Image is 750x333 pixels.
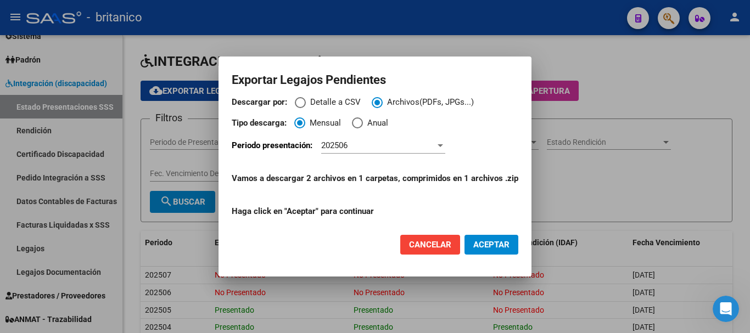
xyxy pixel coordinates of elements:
span: Detalle a CSV [306,96,361,109]
span: Cancelar [409,240,451,250]
h2: Exportar Legajos Pendientes [232,70,518,91]
span: Archivos(PDFs, JPGs...) [383,96,474,109]
mat-radio-group: Descargar por: [232,96,518,114]
span: ACEPTAR [473,240,510,250]
span: 202506 [321,140,348,150]
span: Periodo presentación: [232,140,312,150]
button: ACEPTAR [464,235,518,255]
button: Cancelar [400,235,460,255]
strong: Tipo descarga: [232,118,287,128]
p: Vamos a descargar 2 archivos en 1 carpetas, comprimidos en 1 archivos .zip [232,172,518,185]
span: Anual [363,117,388,129]
span: Mensual [305,117,341,129]
mat-radio-group: Tipo de descarga: [232,117,518,135]
strong: Descargar por: [232,97,287,107]
p: Haga click en "Aceptar" para continuar [232,172,518,218]
iframe: Intercom live chat [713,296,739,322]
